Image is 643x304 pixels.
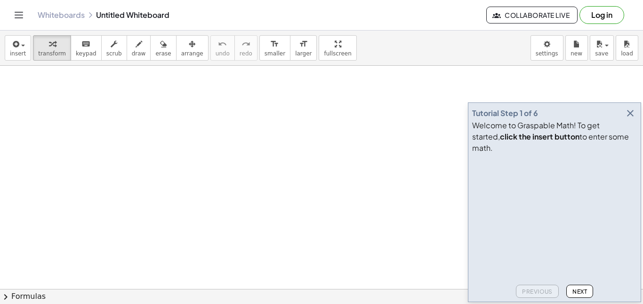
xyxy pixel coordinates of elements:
button: settings [530,35,563,61]
span: scrub [106,50,122,57]
button: save [590,35,614,61]
button: keyboardkeypad [71,35,102,61]
span: save [595,50,608,57]
i: format_size [299,39,308,50]
button: draw [127,35,151,61]
button: Next [566,285,593,298]
span: transform [38,50,66,57]
b: click the insert button [500,132,579,141]
button: transform [33,35,71,61]
span: arrange [181,50,203,57]
span: insert [10,50,26,57]
button: load [616,35,638,61]
span: Collaborate Live [494,11,570,19]
button: insert [5,35,31,61]
span: new [571,50,582,57]
button: erase [150,35,176,61]
button: scrub [101,35,127,61]
span: keypad [76,50,96,57]
div: Welcome to Graspable Math! To get started, to enter some math. [472,120,637,154]
button: Toggle navigation [11,8,26,23]
span: undo [216,50,230,57]
button: redoredo [234,35,257,61]
button: Log in [579,6,624,24]
button: fullscreen [319,35,356,61]
i: format_size [270,39,279,50]
button: format_sizelarger [290,35,317,61]
span: Next [572,288,587,295]
i: redo [241,39,250,50]
button: arrange [176,35,209,61]
span: redo [240,50,252,57]
i: keyboard [81,39,90,50]
span: erase [155,50,171,57]
button: undoundo [210,35,235,61]
span: settings [536,50,558,57]
span: larger [295,50,312,57]
button: format_sizesmaller [259,35,290,61]
div: Tutorial Step 1 of 6 [472,108,538,119]
button: Collaborate Live [486,7,578,23]
a: Whiteboards [38,10,85,20]
button: new [565,35,588,61]
span: load [621,50,633,57]
i: undo [218,39,227,50]
span: draw [132,50,146,57]
span: fullscreen [324,50,351,57]
span: smaller [265,50,285,57]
